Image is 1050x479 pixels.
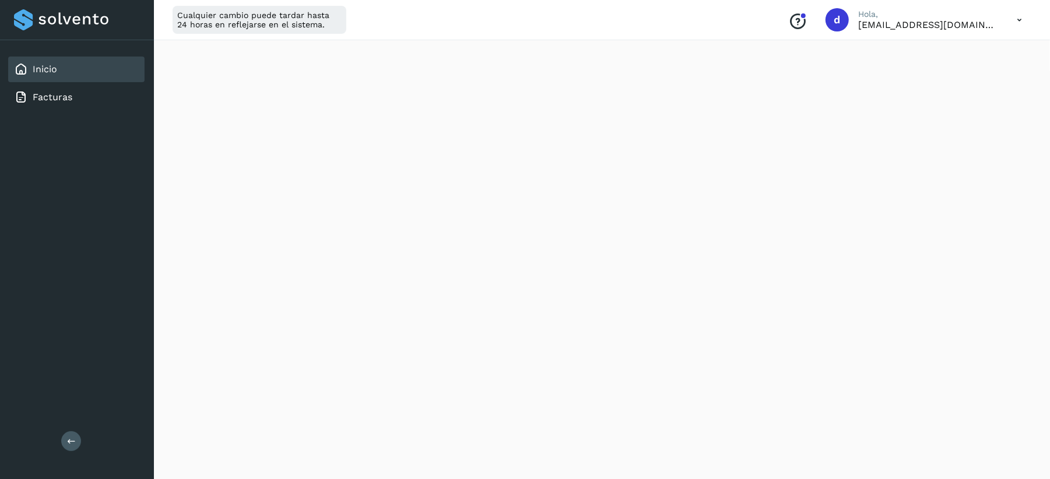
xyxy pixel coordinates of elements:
div: Cualquier cambio puede tardar hasta 24 horas en reflejarse en el sistema. [173,6,346,34]
a: Facturas [33,91,72,103]
p: Hola, [858,9,998,19]
p: dafne.farrera@8w.com.mx [858,19,998,30]
div: Facturas [8,84,145,110]
a: Inicio [33,64,57,75]
div: Inicio [8,57,145,82]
